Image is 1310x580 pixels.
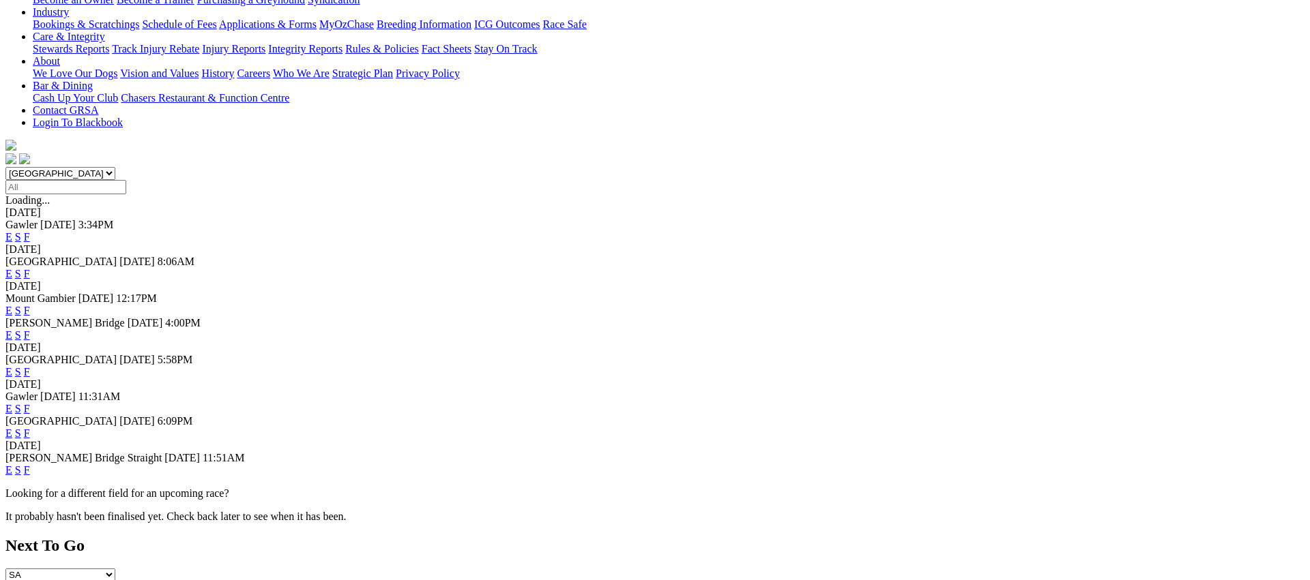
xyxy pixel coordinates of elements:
div: [DATE] [5,243,1305,256]
span: 4:00PM [165,317,201,329]
a: S [15,403,21,414]
a: Stay On Track [474,43,537,55]
a: E [5,231,12,243]
a: S [15,366,21,378]
a: Vision and Values [120,67,199,79]
a: Strategic Plan [332,67,393,79]
a: S [15,464,21,476]
span: [DATE] [119,415,155,427]
span: [GEOGRAPHIC_DATA] [5,415,117,427]
span: [DATE] [78,292,114,304]
a: Who We Are [273,67,330,79]
p: Looking for a different field for an upcoming race? [5,487,1305,500]
a: Industry [33,6,69,18]
div: [DATE] [5,378,1305,391]
a: Careers [237,67,270,79]
a: F [24,231,30,243]
a: Chasers Restaurant & Function Centre [121,92,289,104]
span: [DATE] [128,317,163,329]
span: Mount Gambier [5,292,76,304]
a: We Love Our Dogs [33,67,117,79]
a: F [24,268,30,279]
a: About [33,55,60,67]
a: E [5,464,12,476]
a: ICG Outcomes [474,18,540,30]
a: E [5,329,12,341]
a: Cash Up Your Club [33,92,118,104]
span: 5:58PM [158,354,193,365]
span: [DATE] [119,354,155,365]
a: F [24,464,30,476]
span: [DATE] [40,219,76,230]
div: Bar & Dining [33,92,1305,104]
a: Rules & Policies [345,43,419,55]
span: [DATE] [40,391,76,402]
a: Applications & Forms [219,18,317,30]
img: logo-grsa-white.png [5,140,16,151]
img: facebook.svg [5,153,16,164]
a: Track Injury Rebate [112,43,199,55]
a: E [5,305,12,316]
div: Care & Integrity [33,43,1305,55]
h2: Next To Go [5,536,1305,555]
a: Integrity Reports [268,43,343,55]
partial: It probably hasn't been finalised yet. Check back later to see when it has been. [5,510,347,522]
span: Gawler [5,391,38,402]
a: Stewards Reports [33,43,109,55]
img: twitter.svg [19,153,30,164]
a: S [15,427,21,439]
a: F [24,305,30,316]
a: Race Safe [542,18,586,30]
span: [DATE] [164,452,200,463]
span: [GEOGRAPHIC_DATA] [5,354,117,365]
div: About [33,67,1305,80]
a: E [5,403,12,414]
a: E [5,427,12,439]
a: S [15,305,21,316]
a: Bookings & Scratchings [33,18,139,30]
span: 3:34PM [78,219,114,230]
a: Privacy Policy [396,67,460,79]
a: F [24,329,30,341]
a: MyOzChase [319,18,374,30]
div: [DATE] [5,280,1305,292]
span: [PERSON_NAME] Bridge Straight [5,452,162,463]
span: [GEOGRAPHIC_DATA] [5,256,117,267]
a: Fact Sheets [422,43,471,55]
a: History [201,67,234,79]
a: Bar & Dining [33,80,93,91]
span: [PERSON_NAME] Bridge [5,317,125,329]
a: S [15,268,21,279]
div: [DATE] [5,341,1305,354]
span: 11:51AM [203,452,245,463]
a: S [15,231,21,243]
span: Loading... [5,194,50,206]
a: E [5,268,12,279]
div: Industry [33,18,1305,31]
div: [DATE] [5,440,1305,452]
span: [DATE] [119,256,155,267]
a: Injury Reports [202,43,265,55]
span: 8:06AM [158,256,194,267]
a: F [24,427,30,439]
a: Login To Blackbook [33,117,123,128]
div: [DATE] [5,207,1305,219]
span: 6:09PM [158,415,193,427]
input: Select date [5,180,126,194]
span: Gawler [5,219,38,230]
a: E [5,366,12,378]
a: F [24,403,30,414]
a: F [24,366,30,378]
a: Schedule of Fees [142,18,216,30]
a: Breeding Information [377,18,471,30]
span: 12:17PM [116,292,157,304]
a: S [15,329,21,341]
a: Care & Integrity [33,31,105,42]
span: 11:31AM [78,391,121,402]
a: Contact GRSA [33,104,98,116]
